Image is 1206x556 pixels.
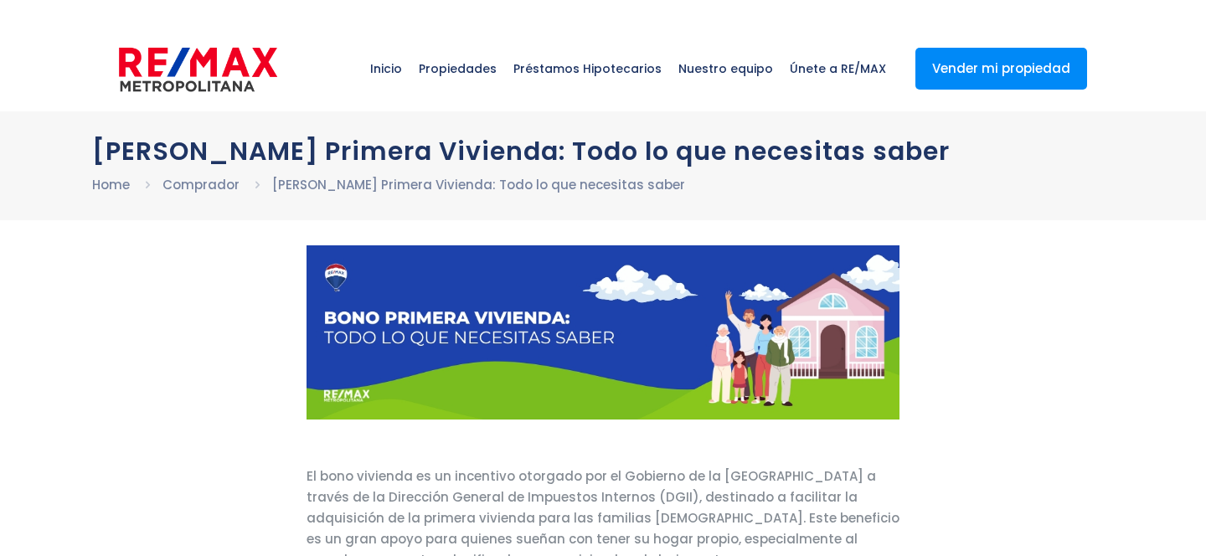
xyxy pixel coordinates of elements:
[670,44,781,94] span: Nuestro equipo
[92,176,130,193] a: Home
[162,176,240,193] a: Comprador
[410,44,505,94] span: Propiedades
[505,44,670,94] span: Préstamos Hipotecarios
[410,27,505,111] a: Propiedades
[781,27,894,111] a: Únete a RE/MAX
[781,44,894,94] span: Únete a RE/MAX
[92,136,1114,166] h1: [PERSON_NAME] Primera Vivienda: Todo lo que necesitas saber
[119,27,277,111] a: RE/MAX Metropolitana
[362,44,410,94] span: Inicio
[119,44,277,95] img: remax-metropolitana-logo
[670,27,781,111] a: Nuestro equipo
[272,176,685,193] a: [PERSON_NAME] Primera Vivienda: Todo lo que necesitas saber
[915,48,1087,90] a: Vender mi propiedad
[362,27,410,111] a: Inicio
[505,27,670,111] a: Préstamos Hipotecarios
